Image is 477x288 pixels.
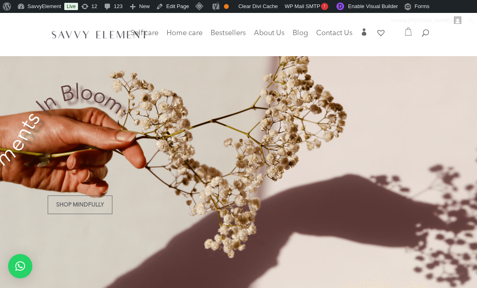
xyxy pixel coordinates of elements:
span:  [361,28,368,36]
a: Blog [293,30,308,42]
a: Self care [131,30,158,46]
a: Live [64,3,78,10]
span: ! [321,3,328,10]
span: Bestsellers [211,29,246,37]
img: SavvyElement [49,28,150,41]
a: Contact Us [316,30,352,42]
a:  [361,28,368,42]
a: Howdy, [388,14,464,27]
span: Self care [131,29,158,37]
div: OK [224,4,229,9]
span: [PERSON_NAME] [408,17,452,23]
a: About Us [254,30,285,42]
span: Home care [167,29,203,37]
a: Shop Mindfully [48,196,112,214]
a: Home care [167,30,203,46]
a: Bestsellers [211,30,246,42]
span: Blog [293,29,308,37]
span: About Us [254,29,285,37]
span: Contact Us [316,29,352,37]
